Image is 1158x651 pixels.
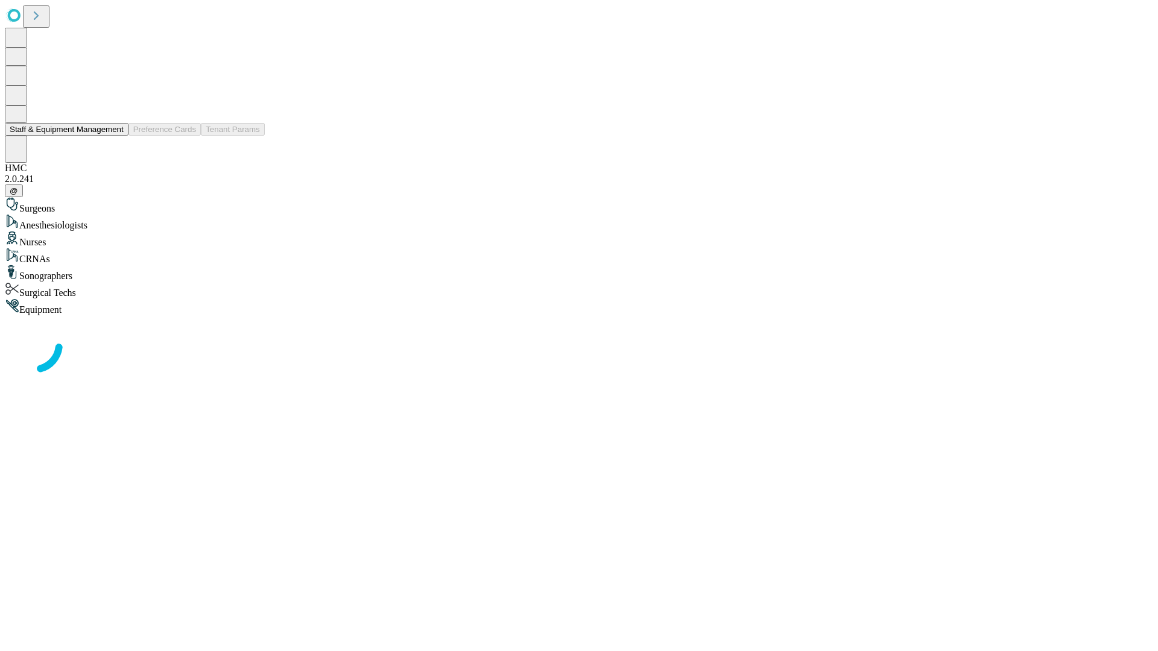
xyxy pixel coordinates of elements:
[5,214,1153,231] div: Anesthesiologists
[5,163,1153,174] div: HMC
[201,123,265,136] button: Tenant Params
[5,281,1153,298] div: Surgical Techs
[5,197,1153,214] div: Surgeons
[5,248,1153,265] div: CRNAs
[5,298,1153,315] div: Equipment
[5,184,23,197] button: @
[5,265,1153,281] div: Sonographers
[5,231,1153,248] div: Nurses
[5,174,1153,184] div: 2.0.241
[10,186,18,195] span: @
[128,123,201,136] button: Preference Cards
[5,123,128,136] button: Staff & Equipment Management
